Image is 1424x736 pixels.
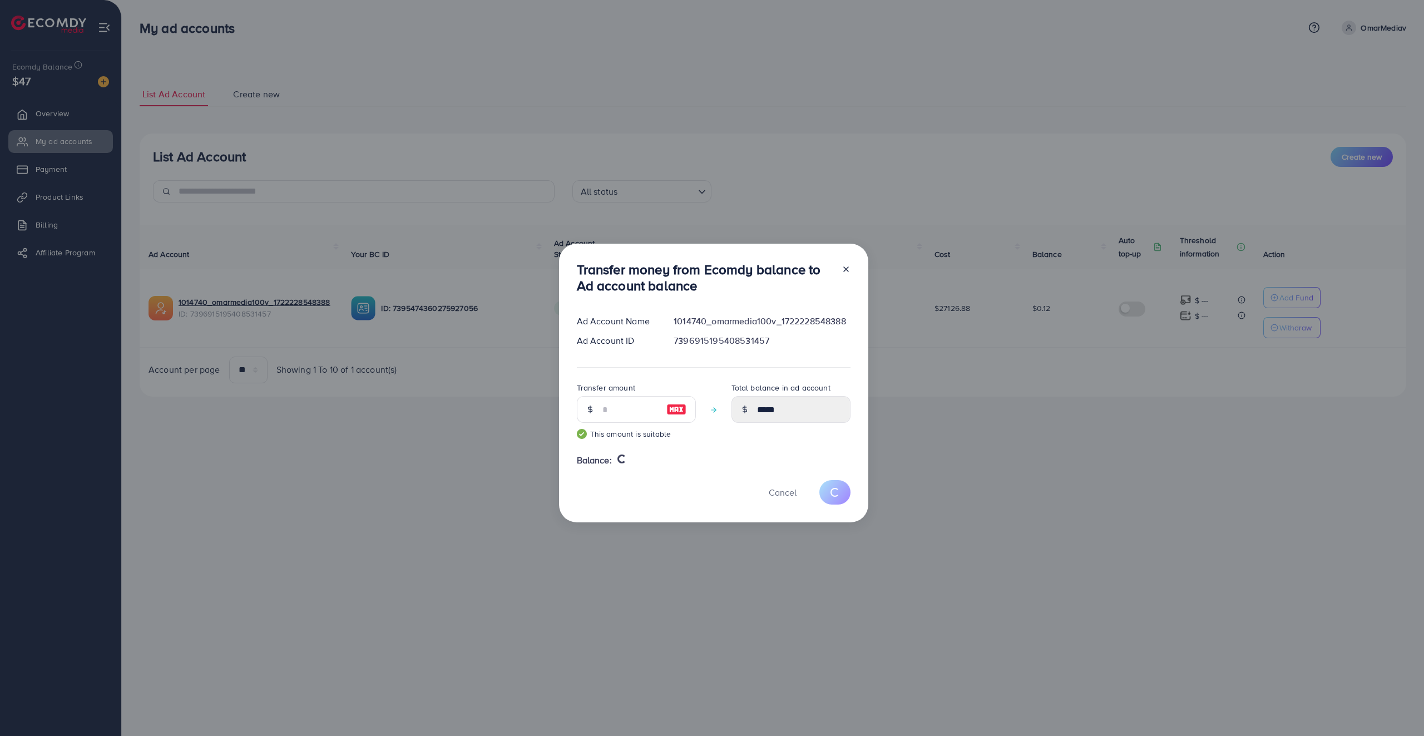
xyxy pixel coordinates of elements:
iframe: Chat [1377,686,1416,728]
div: Ad Account ID [568,334,665,347]
label: Total balance in ad account [731,382,830,393]
h3: Transfer money from Ecomdy balance to Ad account balance [577,261,833,294]
div: 7396915195408531457 [665,334,859,347]
div: Ad Account Name [568,315,665,328]
img: guide [577,429,587,439]
label: Transfer amount [577,382,635,393]
button: Cancel [755,480,810,504]
span: Cancel [769,486,797,498]
small: This amount is suitable [577,428,696,439]
div: 1014740_omarmedia100v_1722228548388 [665,315,859,328]
img: image [666,403,686,416]
span: Balance: [577,454,612,467]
